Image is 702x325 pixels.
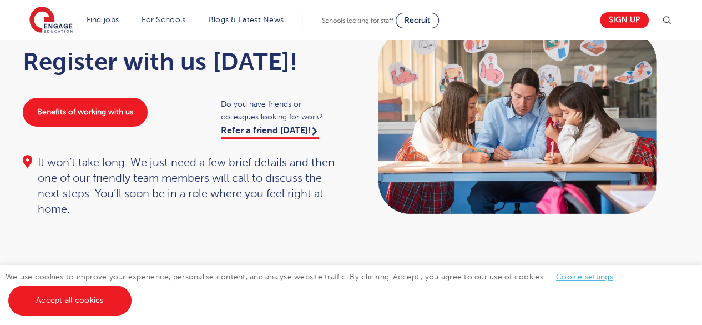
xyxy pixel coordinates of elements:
[87,16,119,24] a: Find jobs
[405,16,430,24] span: Recruit
[8,286,132,316] a: Accept all cookies
[556,273,613,281] a: Cookie settings
[23,98,148,127] a: Benefits of working with us
[221,126,319,139] a: Refer a friend [DATE]!
[29,7,73,34] img: Engage Education
[6,273,624,304] span: We use cookies to improve your experience, personalise content, and analyse website traffic. By c...
[142,16,185,24] a: For Schools
[221,98,340,123] span: Do you have friends or colleagues looking for work?
[322,17,393,24] span: Schools looking for staff
[600,12,649,28] a: Sign up
[23,48,340,76] h1: Register with us [DATE]!
[396,13,439,28] a: Recruit
[23,155,340,217] div: It won’t take long. We just need a few brief details and then one of our friendly team members wi...
[209,16,284,24] a: Blogs & Latest News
